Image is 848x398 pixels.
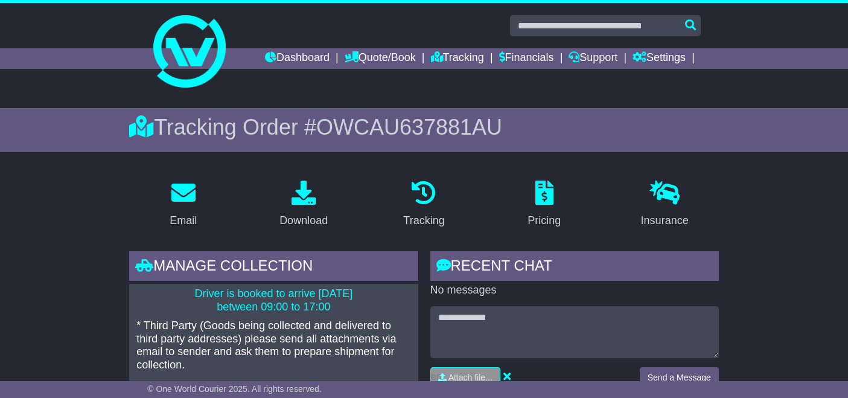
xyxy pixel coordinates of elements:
[431,48,484,69] a: Tracking
[641,213,689,229] div: Insurance
[170,213,197,229] div: Email
[430,251,719,284] div: RECENT CHAT
[279,213,328,229] div: Download
[520,176,569,233] a: Pricing
[316,115,502,140] span: OWCAU637881AU
[633,176,697,233] a: Insurance
[499,48,554,69] a: Financials
[528,213,561,229] div: Pricing
[430,284,719,297] p: No messages
[265,48,330,69] a: Dashboard
[569,48,617,69] a: Support
[129,114,719,140] div: Tracking Order #
[129,251,418,284] div: Manage collection
[403,213,444,229] div: Tracking
[136,287,410,313] p: Driver is booked to arrive [DATE] between 09:00 to 17:00
[272,176,336,233] a: Download
[640,367,719,388] button: Send a Message
[162,176,205,233] a: Email
[395,176,452,233] a: Tracking
[345,48,416,69] a: Quote/Book
[147,384,322,394] span: © One World Courier 2025. All rights reserved.
[633,48,686,69] a: Settings
[136,319,410,371] p: * Third Party (Goods being collected and delivered to third party addresses) please send all atta...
